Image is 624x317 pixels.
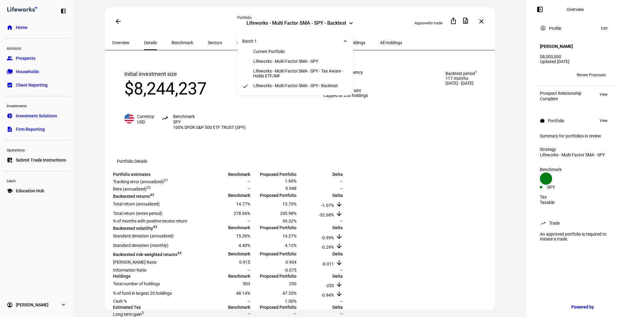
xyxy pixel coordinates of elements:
[16,188,44,194] span: Education Hub
[236,201,250,206] span: 14.77%
[445,81,473,86] span: [DATE] - [DATE]
[540,54,611,59] div: $8,000,000
[16,55,35,61] span: Prospects
[540,91,581,96] div: Prospect Relationship
[7,302,13,308] eth-mat-symbol: account_circle
[113,201,160,206] span: Total return (annualized)
[113,187,151,191] span: Beta (annualized)
[7,188,13,194] eth-mat-symbol: school
[540,44,573,49] h4: [PERSON_NAME]
[251,224,297,231] td: Proposed Portfolio
[155,225,157,229] sup: 3
[540,96,581,101] div: Complete
[323,93,368,98] span: Capped at 250 holdings
[247,186,250,191] span: –
[242,83,248,89] mat-icon: check
[16,82,48,88] span: Client Reporting
[540,152,611,157] div: Lifeworks - Multi Factor SMA - SPY
[285,186,296,191] span: 0.948
[567,7,584,12] div: Overview
[294,311,296,316] span: –
[205,224,250,231] td: Benchmark
[289,281,296,286] span: 250
[239,260,250,265] span: 0.915
[7,157,13,163] eth-mat-symbol: list_alt_add
[113,291,172,296] span: % of fund in largest 20 holdings
[16,126,45,132] span: Firm Reporting
[7,82,13,88] eth-mat-symbol: bid_landscape
[113,219,187,223] span: % of months with positive excess return
[340,299,343,304] span: –
[7,24,13,30] eth-mat-symbol: home
[340,179,343,183] span: –
[597,117,611,124] button: View
[149,185,151,190] sup: 2
[113,224,204,231] td: Backtested volatility
[450,17,457,24] mat-icon: ios_share
[247,299,250,304] span: –
[282,291,296,296] span: 47.20%
[113,268,147,272] span: Information Ratio
[113,273,204,279] td: Holdings
[297,305,343,310] td: Delta
[410,18,447,28] button: Approvefor trade
[335,201,343,208] mat-icon: arrow_downward
[113,281,160,286] span: Total number of holdings
[7,113,13,119] eth-mat-symbol: pie_chart
[282,233,296,238] span: 14.27%
[153,225,155,229] sup: 4
[251,251,297,257] td: Proposed Portfolio
[253,83,338,90] div: Lifeworks - Multi Factor SMA - SPY - Backtest
[445,76,477,81] span: 117 months
[205,305,250,310] td: Benchmark
[540,219,611,227] eth-panel-overview-card-header: Trade
[236,291,250,296] span: 48.14%
[319,212,334,217] span: -32.68%
[16,157,66,163] span: Submit Trade Instructions
[428,21,442,25] span: for trade
[598,25,611,32] button: Edit
[173,125,246,130] span: 100% SPDR S&P 500 ETF TRUST (SPY)
[540,25,546,31] mat-icon: account_circle
[164,178,166,182] sup: 2
[113,243,168,248] span: Standard deviation (monthly)
[253,59,318,64] div: Lifeworks - Multi Factor SMA - SPY
[548,118,564,123] div: Portfolio
[321,235,334,240] span: -0.99%
[478,18,485,25] mat-icon: close
[4,21,69,34] a: homeHome
[536,6,544,13] mat-icon: left_panel_open
[577,70,606,80] span: Review Proposals
[280,211,296,216] span: 245.98%
[112,41,129,45] span: Overview
[335,233,343,240] mat-icon: arrow_downward
[297,251,343,257] td: Delta
[243,281,250,286] span: 503
[462,17,469,24] mat-icon: description
[237,41,271,45] span: Strategy Backtest
[475,70,477,74] sup: 1
[282,219,296,223] span: 39.32%
[380,41,402,45] span: All Holdings
[237,15,362,20] div: Portfolio
[7,126,13,132] eth-mat-symbol: description
[297,192,343,199] td: Delta
[251,172,297,177] td: Proposed Portfolio
[597,91,611,98] button: View
[4,176,69,185] div: Learn
[601,25,608,32] span: Edit
[4,52,69,64] a: groupProspects
[161,115,169,122] mat-icon: trending_up
[552,73,556,77] span: +2
[540,220,546,226] mat-icon: trending_up
[124,70,246,78] div: Initial investment size
[113,179,168,184] span: Tracking error (annualized)
[540,25,611,32] eth-panel-overview-card-header: Profile
[16,113,57,119] span: Investment Solutions
[342,38,348,44] mat-icon: keyboard_arrow_down
[60,8,66,14] eth-mat-symbol: left_panel_close
[251,192,297,199] td: Proposed Portfolio
[282,201,296,206] span: 13.70%
[113,192,204,199] td: Backtested returns
[340,219,343,223] span: –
